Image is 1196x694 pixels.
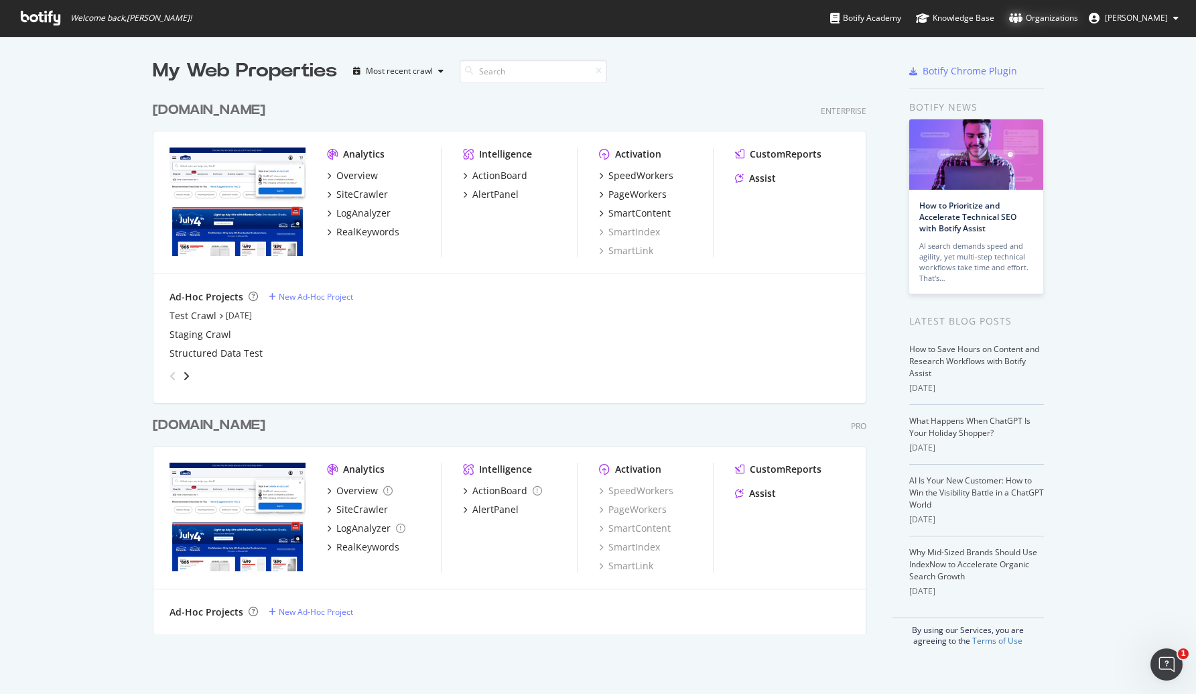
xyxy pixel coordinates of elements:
div: AlertPanel [472,503,519,516]
div: SiteCrawler [336,188,388,201]
a: AI Is Your New Customer: How to Win the Visibility Battle in a ChatGPT World [909,475,1044,510]
div: Knowledge Base [916,11,994,25]
div: [DATE] [909,585,1044,597]
div: Activation [615,148,661,161]
div: angle-right [182,369,191,383]
a: LogAnalyzer [327,522,405,535]
a: SmartIndex [599,540,660,554]
div: angle-left [164,365,182,387]
a: New Ad-Hoc Project [269,291,353,302]
a: SmartLink [599,244,653,257]
a: [DOMAIN_NAME] [153,101,271,120]
a: AlertPanel [463,503,519,516]
div: ActionBoard [472,169,527,182]
input: Search [460,60,607,83]
a: Why Mid-Sized Brands Should Use IndexNow to Accelerate Organic Search Growth [909,546,1037,582]
a: SiteCrawler [327,188,388,201]
div: [DATE] [909,442,1044,454]
div: Botify Academy [830,11,901,25]
div: [DATE] [909,382,1044,394]
div: New Ad-Hoc Project [279,606,353,618]
img: www.lowes.com [170,148,306,256]
div: My Web Properties [153,58,337,84]
div: PageWorkers [608,188,667,201]
div: Ad-Hoc Projects [170,290,243,304]
div: grid [153,84,877,634]
a: CustomReports [735,148,821,161]
a: Botify Chrome Plugin [909,64,1017,78]
div: AI search demands speed and agility, yet multi-step technical workflows take time and effort. Tha... [919,241,1033,284]
a: What Happens When ChatGPT Is Your Holiday Shopper? [909,415,1031,439]
button: Most recent crawl [348,60,449,82]
a: RealKeywords [327,540,399,554]
div: Latest Blog Posts [909,314,1044,329]
a: New Ad-Hoc Project [269,606,353,618]
div: Intelligence [479,463,532,476]
span: Welcome back, [PERSON_NAME] ! [70,13,192,23]
div: By using our Services, you are agreeing to the [892,618,1044,646]
a: How to Prioritize and Accelerate Technical SEO with Botify Assist [919,200,1016,234]
div: [DOMAIN_NAME] [153,101,265,120]
a: SpeedWorkers [599,484,673,498]
a: Assist [735,487,776,500]
a: SiteCrawler [327,503,388,516]
div: Activation [615,463,661,476]
a: Test Crawl [170,309,216,323]
button: [PERSON_NAME] [1078,7,1189,29]
a: Overview [327,169,378,182]
div: Botify Chrome Plugin [923,64,1017,78]
a: SmartIndex [599,225,660,239]
a: RealKeywords [327,225,399,239]
div: Analytics [343,148,385,161]
div: Botify news [909,100,1044,115]
a: How to Save Hours on Content and Research Workflows with Botify Assist [909,343,1039,379]
a: PageWorkers [599,188,667,201]
a: SpeedWorkers [599,169,673,182]
a: ActionBoard [463,169,527,182]
div: Ad-Hoc Projects [170,605,243,619]
div: Analytics [343,463,385,476]
iframe: Intercom live chat [1150,648,1183,681]
div: New Ad-Hoc Project [279,291,353,302]
div: RealKeywords [336,540,399,554]
div: SpeedWorkers [608,169,673,182]
div: CustomReports [750,463,821,476]
div: ActionBoard [472,484,527,498]
a: Overview [327,484,393,498]
div: Overview [336,484,378,498]
div: LogAnalyzer [336,207,391,220]
a: Structured Data Test [170,347,263,360]
a: LogAnalyzer [327,207,391,220]
a: [DATE] [226,310,252,321]
div: SiteCrawler [336,503,388,516]
a: ActionBoard [463,484,542,498]
div: Most recent crawl [366,67,433,75]
div: Assist [749,172,776,185]
div: [DOMAIN_NAME] [153,416,265,435]
a: Assist [735,172,776,185]
a: AlertPanel [463,188,519,201]
span: 1 [1178,648,1189,659]
div: Organizations [1009,11,1078,25]
div: LogAnalyzer [336,522,391,535]
a: SmartContent [599,522,671,535]
div: CustomReports [750,148,821,161]
div: Pro [851,420,866,432]
div: Assist [749,487,776,500]
span: Randy Dargenio [1105,12,1168,23]
a: SmartContent [599,207,671,220]
img: How to Prioritize and Accelerate Technical SEO with Botify Assist [909,119,1043,190]
img: www.lowessecondary.com [170,463,306,571]
div: RealKeywords [336,225,399,239]
div: Intelligence [479,148,532,161]
a: [DOMAIN_NAME] [153,416,271,435]
a: SmartLink [599,559,653,573]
